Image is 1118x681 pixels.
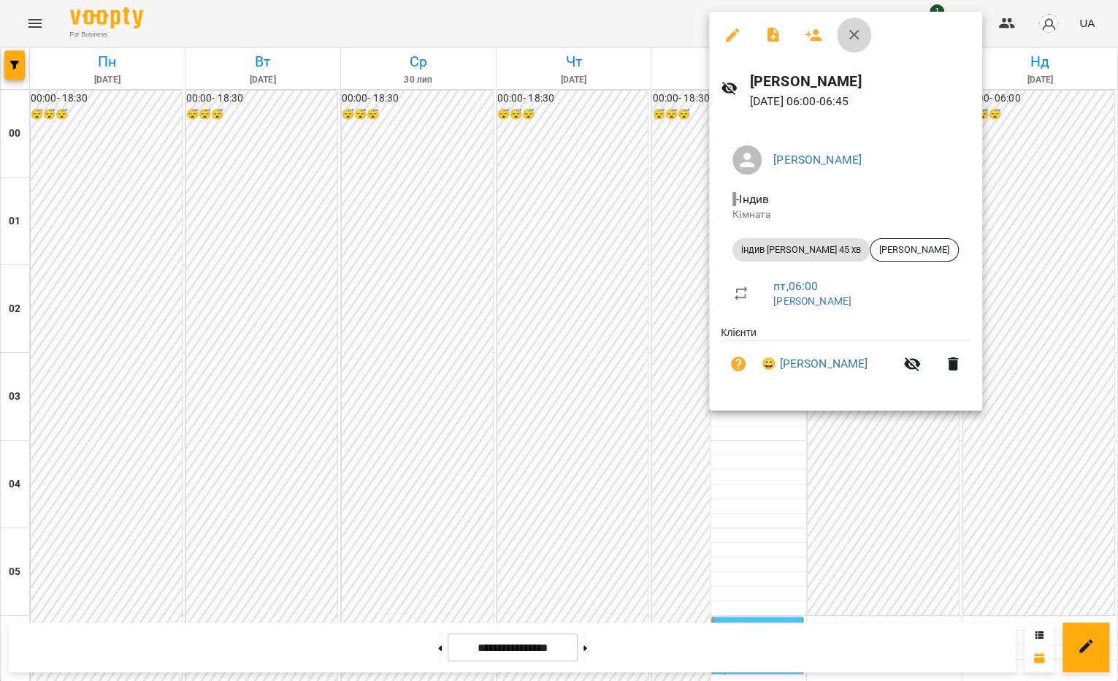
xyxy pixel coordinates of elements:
[750,93,970,110] p: [DATE] 06:00 - 06:45
[721,325,970,393] ul: Клієнти
[732,192,772,206] span: - Індив
[773,153,862,167] a: [PERSON_NAME]
[732,208,959,222] p: Кімната
[762,355,868,373] a: 😀 [PERSON_NAME]
[721,346,756,381] button: Візит ще не сплачено. Додати оплату?
[732,243,870,256] span: індив [PERSON_NAME] 45 хв
[870,238,959,262] div: [PERSON_NAME]
[773,279,818,293] a: пт , 06:00
[773,295,851,307] a: [PERSON_NAME]
[870,243,958,256] span: [PERSON_NAME]
[750,70,970,93] h6: [PERSON_NAME]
